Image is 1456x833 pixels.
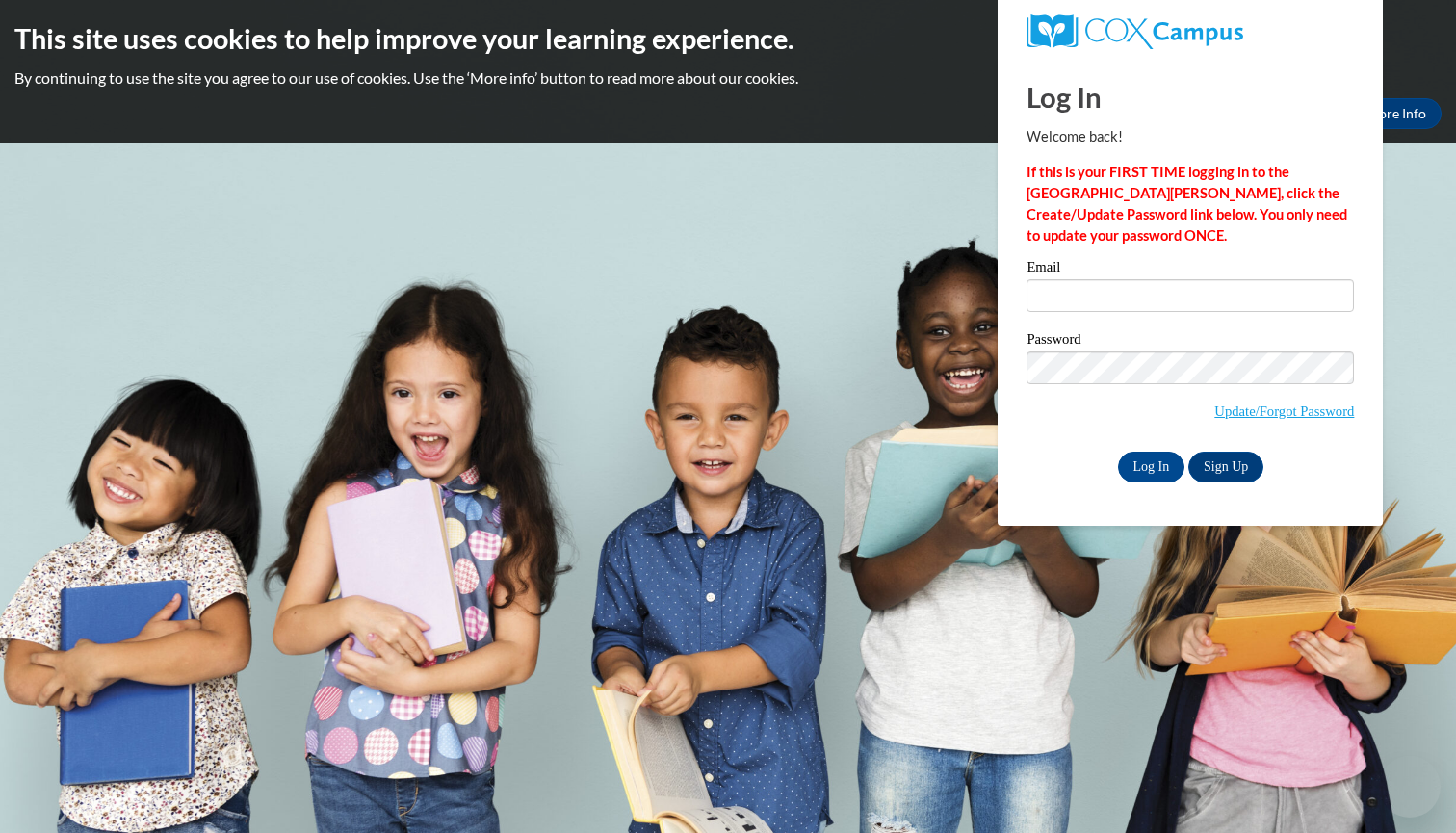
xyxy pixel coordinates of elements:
[1379,756,1441,818] iframe: Button to launch messaging window
[1351,98,1442,129] a: More Info
[1027,164,1347,244] strong: If this is your FIRST TIME logging in to the [GEOGRAPHIC_DATA][PERSON_NAME], click the Create/Upd...
[1027,14,1354,49] a: COX Campus
[1118,452,1185,482] input: Log In
[1027,14,1242,49] img: COX Campus
[1188,452,1263,482] a: Sign Up
[1027,260,1354,279] label: Email
[1214,403,1354,419] a: Update/Forgot Password
[14,67,1442,89] p: By continuing to use the site you agree to our use of cookies. Use the ‘More info’ button to read...
[1027,77,1354,117] h1: Log In
[14,19,1442,58] h2: This site uses cookies to help improve your learning experience.
[1027,126,1354,147] p: Welcome back!
[1027,332,1354,351] label: Password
